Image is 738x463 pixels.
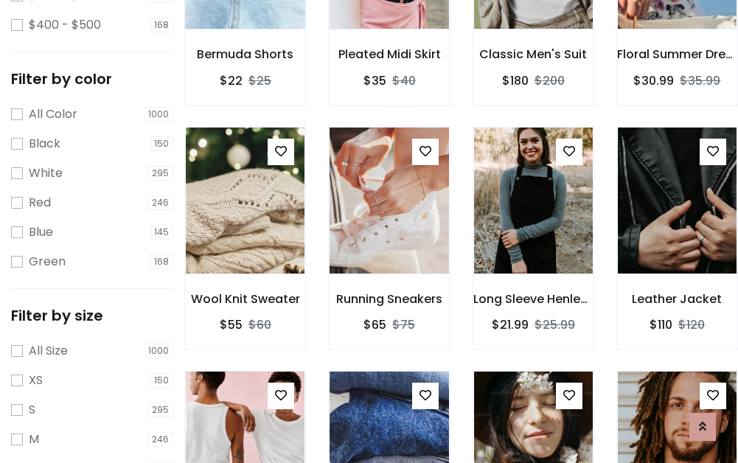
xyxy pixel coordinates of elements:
[148,195,174,210] span: 246
[11,70,173,88] h5: Filter by color
[617,292,737,306] h6: Leather Jacket
[502,74,529,88] h6: $180
[148,166,174,181] span: 295
[145,344,174,358] span: 1000
[29,194,51,212] label: Red
[150,136,174,151] span: 150
[329,47,449,61] h6: Pleated Midi Skirt
[150,225,174,240] span: 145
[29,431,39,448] label: M
[535,316,575,333] del: $25.99
[492,318,529,332] h6: $21.99
[29,135,60,153] label: Black
[473,292,593,306] h6: Long Sleeve Henley T-Shirt
[392,72,416,89] del: $40
[29,401,35,419] label: S
[392,316,415,333] del: $75
[150,18,174,32] span: 168
[535,72,565,89] del: $200
[29,105,77,123] label: All Color
[150,373,174,388] span: 150
[633,74,674,88] h6: $30.99
[29,16,101,34] label: $400 - $500
[363,318,386,332] h6: $65
[220,318,243,332] h6: $55
[363,74,386,88] h6: $35
[185,47,305,61] h6: Bermuda Shorts
[29,253,66,271] label: Green
[220,74,243,88] h6: $22
[248,316,271,333] del: $60
[185,292,305,306] h6: Wool Knit Sweater
[678,316,705,333] del: $120
[29,372,43,389] label: XS
[473,47,593,61] h6: Classic Men's Suit
[29,342,68,360] label: All Size
[148,432,174,447] span: 246
[145,107,174,122] span: 1000
[617,47,737,61] h6: Floral Summer Dress
[29,223,53,241] label: Blue
[150,254,174,269] span: 168
[11,307,173,324] h5: Filter by size
[148,403,174,417] span: 295
[29,164,63,182] label: White
[248,72,271,89] del: $25
[329,292,449,306] h6: Running Sneakers
[680,72,720,89] del: $35.99
[650,318,672,332] h6: $110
